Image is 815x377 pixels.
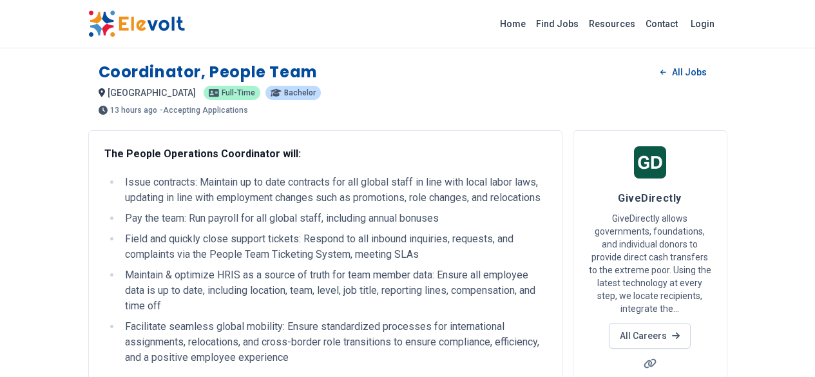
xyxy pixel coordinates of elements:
[121,319,546,365] li: Facilitate seamless global mobility: Ensure standardized processes for international assignments,...
[222,89,255,97] span: Full-time
[121,231,546,262] li: Field and quickly close support tickets: Respond to all inbound inquiries, requests, and complain...
[99,62,318,82] h1: Coordinator, People Team
[160,106,248,114] p: - Accepting Applications
[495,14,531,34] a: Home
[121,267,546,314] li: Maintain & optimize HRIS as a source of truth for team member data: Ensure all employee data is u...
[121,175,546,206] li: Issue contracts: Maintain up to date contracts for all global staff in line with local labor laws...
[284,89,316,97] span: Bachelor
[640,14,683,34] a: Contact
[104,148,301,160] strong: The People Operations Coordinator will:
[88,10,185,37] img: Elevolt
[110,106,157,114] span: 13 hours ago
[618,192,681,204] span: GiveDirectly
[609,323,691,349] a: All Careers
[634,146,666,179] img: GiveDirectly
[650,63,716,82] a: All Jobs
[584,14,640,34] a: Resources
[531,14,584,34] a: Find Jobs
[121,211,546,226] li: Pay the team: Run payroll for all global staff, including annual bonuses
[589,212,711,315] p: GiveDirectly allows governments, foundations, and individual donors to provide direct cash transf...
[683,11,722,37] a: Login
[108,88,196,98] span: [GEOGRAPHIC_DATA]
